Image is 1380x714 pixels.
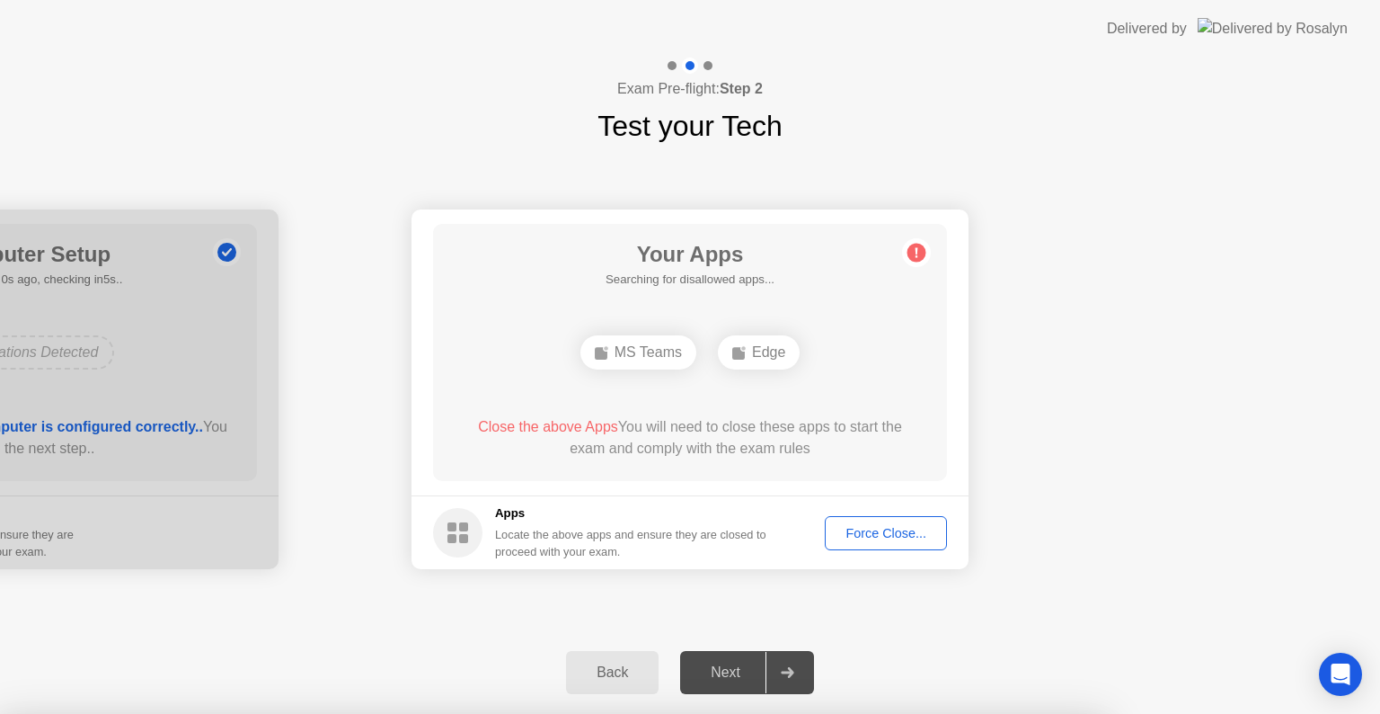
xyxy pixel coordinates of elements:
[606,238,774,271] h1: Your Apps
[606,271,774,289] h5: Searching for disallowed apps...
[1198,18,1348,39] img: Delivered by Rosalyn
[571,665,653,681] div: Back
[718,335,800,370] div: Edge
[617,78,763,100] h4: Exam Pre-flight:
[720,81,763,96] b: Step 2
[580,335,696,370] div: MS Teams
[495,504,767,522] h5: Apps
[831,526,941,540] div: Force Close...
[597,104,783,147] h1: Test your Tech
[478,419,618,434] span: Close the above Apps
[495,526,767,560] div: Locate the above apps and ensure they are closed to proceed with your exam.
[1107,18,1187,40] div: Delivered by
[686,665,765,681] div: Next
[1319,653,1362,696] div: Open Intercom Messenger
[459,416,922,460] div: You will need to close these apps to start the exam and comply with the exam rules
